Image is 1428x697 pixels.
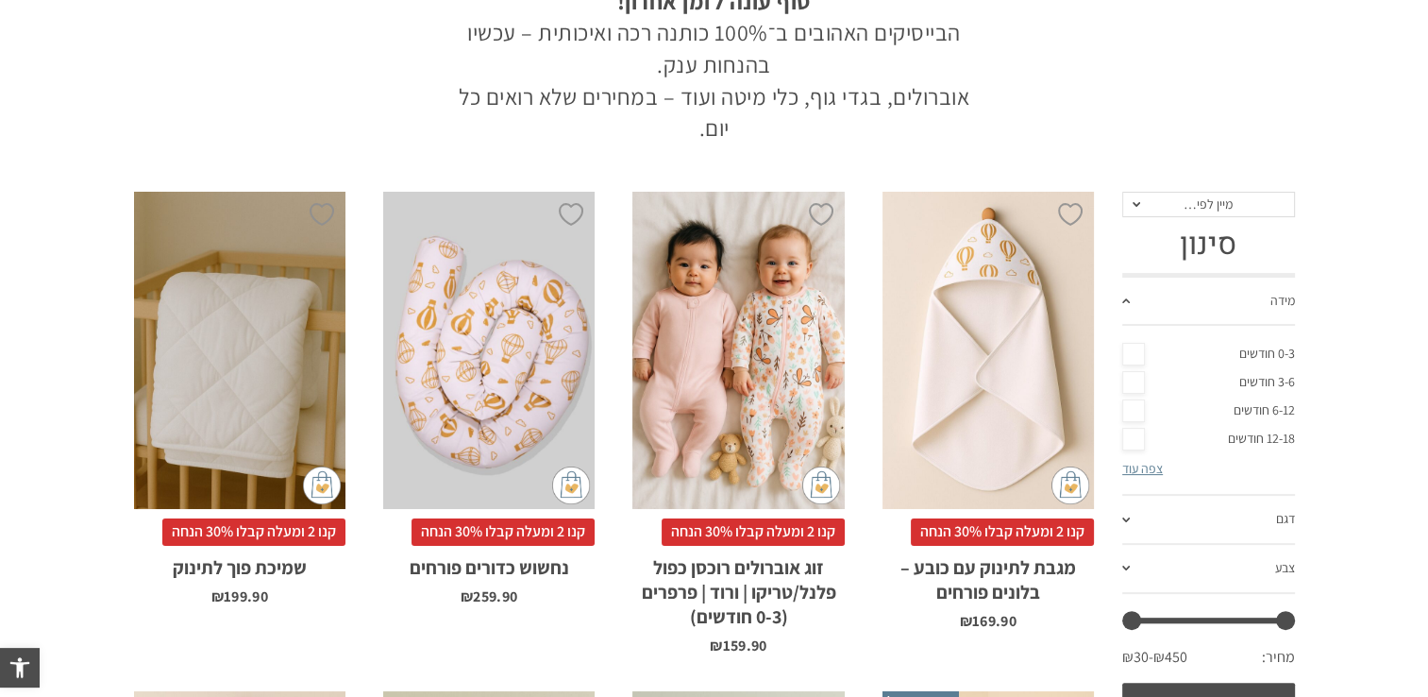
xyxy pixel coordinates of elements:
span: ₪ [211,586,224,606]
a: צפה עוד [1122,460,1163,477]
h2: נחשוש כדורים פורחים [383,546,595,580]
div: מחיר: — [1122,642,1295,682]
a: 12-18 חודשים [1122,425,1295,453]
span: ₪450 [1153,647,1187,668]
span: קנו 2 ומעלה קבלו 30% הנחה [662,518,845,545]
span: ₪ [960,611,972,631]
a: מגבת לתינוק עם כובע - בלונים פורחים קנו 2 ומעלה קבלו 30% הנחהמגבת לתינוק עם כובע – בלונים פורחים ... [882,192,1094,629]
a: זוג אוברולים רוכסן כפול פלנל/טריקו | ורוד | פרפרים (0-3 חודשים) קנו 2 ומעלה קבלו 30% הנחהזוג אובר... [632,192,844,654]
a: צבע [1122,545,1295,594]
bdi: 259.90 [461,586,517,606]
span: ₪ [710,636,722,655]
span: מיין לפי… [1184,195,1233,212]
span: קנו 2 ומעלה קבלו 30% הנחה [911,518,1094,545]
a: 0-3 חודשים [1122,340,1295,368]
a: 6-12 חודשים [1122,397,1295,425]
span: קנו 2 ומעלה קבלו 30% הנחה [162,518,345,545]
a: 3-6 חודשים [1122,368,1295,397]
h2: שמיכת פוך לתינוק [134,546,345,580]
h3: סינון [1122,227,1295,263]
img: cat-mini-atc.png [552,467,590,504]
a: שמיכת פוך לתינוק קנו 2 ומעלה קבלו 30% הנחהשמיכת פוך לתינוק ₪199.90 [134,192,345,604]
span: ₪30 [1122,647,1153,668]
a: דגם [1122,496,1295,545]
img: cat-mini-atc.png [1051,467,1089,504]
h2: זוג אוברולים רוכסן כפול פלנל/טריקו | ורוד | פרפרים (0-3 חודשים) [632,546,844,629]
bdi: 199.90 [211,586,268,606]
span: ₪ [461,586,473,606]
h2: מגבת לתינוק עם כובע – בלונים פורחים [882,546,1094,604]
span: קנו 2 ומעלה קבלו 30% הנחה [412,518,595,545]
a: מידה [1122,278,1295,327]
img: cat-mini-atc.png [303,467,341,504]
img: cat-mini-atc.png [802,467,840,504]
bdi: 169.90 [960,611,1016,631]
a: נחשוש כדורים פורחים קנו 2 ומעלה קבלו 30% הנחהנחשוש כדורים פורחים ₪259.90 [383,192,595,604]
bdi: 159.90 [710,636,766,655]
